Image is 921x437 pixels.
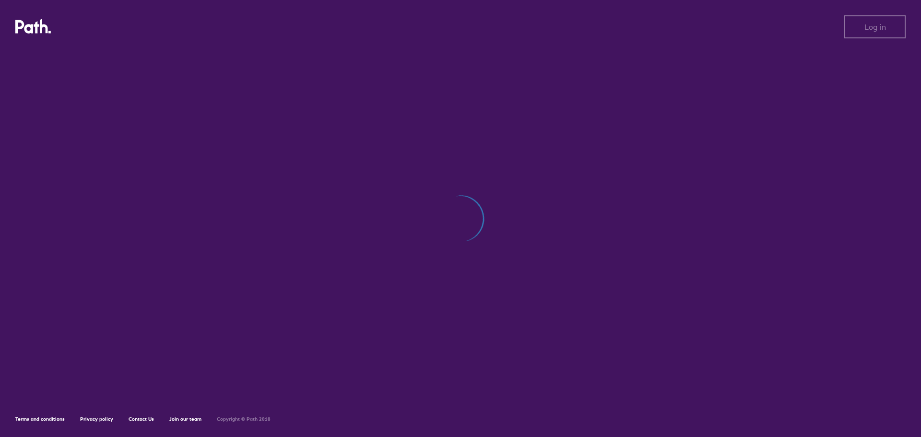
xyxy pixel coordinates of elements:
[129,416,154,422] a: Contact Us
[844,15,906,38] button: Log in
[864,23,886,31] span: Log in
[15,416,65,422] a: Terms and conditions
[169,416,201,422] a: Join our team
[217,416,271,422] h6: Copyright © Path 2018
[80,416,113,422] a: Privacy policy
